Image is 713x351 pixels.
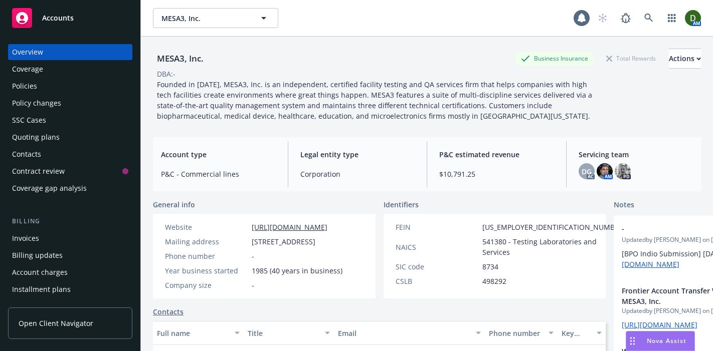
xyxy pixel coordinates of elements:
span: General info [153,199,195,210]
a: Policy changes [8,95,132,111]
span: 8734 [482,261,498,272]
span: MESA3, Inc. [161,13,248,24]
span: Servicing team [579,149,693,160]
button: Full name [153,321,244,345]
a: Installment plans [8,281,132,297]
a: Coverage [8,61,132,77]
div: Phone number [489,328,542,338]
a: Policies [8,78,132,94]
div: Business Insurance [516,52,593,65]
div: Billing updates [12,247,63,263]
span: DG [582,166,592,177]
a: Coverage gap analysis [8,180,132,196]
span: 541380 - Testing Laboratories and Services [482,236,626,257]
span: Legal entity type [300,149,415,160]
div: Website [165,222,248,232]
a: Report a Bug [616,8,636,28]
button: Email [334,321,485,345]
div: Mailing address [165,236,248,247]
a: Billing updates [8,247,132,263]
img: photo [597,163,613,179]
div: MESA3, Inc. [153,52,208,65]
span: 1985 (40 years in business) [252,265,342,276]
div: NAICS [396,242,478,252]
a: Accounts [8,4,132,32]
span: Nova Assist [647,336,686,345]
a: [URL][DOMAIN_NAME] [622,320,697,329]
div: Contract review [12,163,65,179]
a: [URL][DOMAIN_NAME] [252,222,327,232]
div: FEIN [396,222,478,232]
a: Contract review [8,163,132,179]
div: Policies [12,78,37,94]
div: Email [338,328,470,338]
img: photo [615,163,631,179]
span: Corporation [300,169,415,179]
div: Phone number [165,251,248,261]
img: photo [685,10,701,26]
span: - [252,280,254,290]
div: Overview [12,44,43,60]
button: Nova Assist [626,331,695,351]
div: Key contact [562,328,591,338]
span: $10,791.25 [439,169,554,179]
div: Billing [8,216,132,226]
span: Founded in [DATE], MESA3, Inc. is an independent, certified facility testing and QA services firm... [157,80,594,121]
div: DBA: - [157,69,175,79]
div: Invoices [12,230,39,246]
div: Policy changes [12,95,61,111]
button: Actions [669,49,701,69]
a: Start snowing [593,8,613,28]
div: Full name [157,328,229,338]
a: Contacts [153,306,184,317]
button: MESA3, Inc. [153,8,278,28]
a: Search [639,8,659,28]
a: Account charges [8,264,132,280]
a: Quoting plans [8,129,132,145]
span: [US_EMPLOYER_IDENTIFICATION_NUMBER] [482,222,626,232]
div: Title [248,328,319,338]
div: Installment plans [12,281,71,297]
span: - [252,251,254,261]
button: Title [244,321,334,345]
div: Quoting plans [12,129,60,145]
span: Notes [614,199,634,211]
a: Switch app [662,8,682,28]
div: Coverage gap analysis [12,180,87,196]
span: [STREET_ADDRESS] [252,236,315,247]
div: Actions [669,49,701,68]
span: Open Client Navigator [19,318,93,328]
span: P&C - Commercial lines [161,169,276,179]
div: SIC code [396,261,478,272]
span: Accounts [42,14,74,22]
a: Contacts [8,146,132,162]
div: Year business started [165,265,248,276]
span: 498292 [482,276,506,286]
div: Company size [165,280,248,290]
div: Drag to move [626,331,639,350]
span: P&C estimated revenue [439,149,554,160]
div: Account charges [12,264,68,280]
div: SSC Cases [12,112,46,128]
button: Key contact [558,321,606,345]
a: SSC Cases [8,112,132,128]
div: CSLB [396,276,478,286]
div: Total Rewards [601,52,661,65]
span: Identifiers [384,199,419,210]
span: Account type [161,149,276,160]
a: Overview [8,44,132,60]
div: Contacts [12,146,41,162]
button: Phone number [485,321,557,345]
a: Invoices [8,230,132,246]
div: Coverage [12,61,43,77]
